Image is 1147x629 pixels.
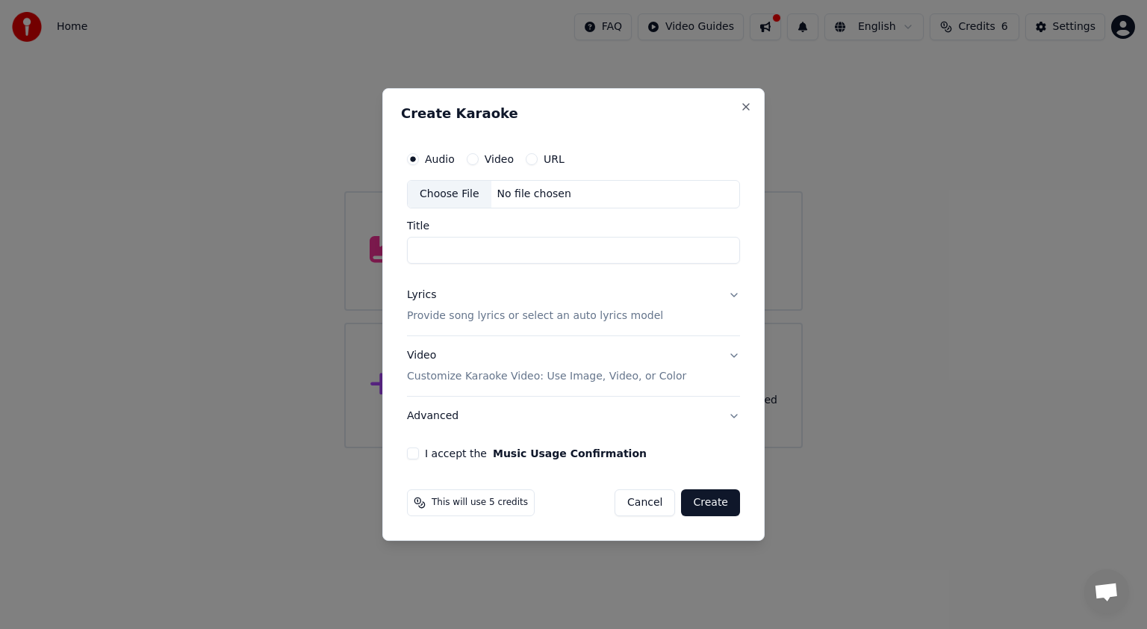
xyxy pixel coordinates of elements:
[425,154,455,164] label: Audio
[407,220,740,231] label: Title
[407,397,740,436] button: Advanced
[407,336,740,396] button: VideoCustomize Karaoke Video: Use Image, Video, or Color
[485,154,514,164] label: Video
[491,187,577,202] div: No file chosen
[544,154,565,164] label: URL
[681,489,740,516] button: Create
[407,369,686,384] p: Customize Karaoke Video: Use Image, Video, or Color
[407,309,663,323] p: Provide song lyrics or select an auto lyrics model
[425,448,647,459] label: I accept the
[493,448,647,459] button: I accept the
[407,348,686,384] div: Video
[432,497,528,509] span: This will use 5 credits
[407,288,436,303] div: Lyrics
[408,181,491,208] div: Choose File
[615,489,675,516] button: Cancel
[407,276,740,335] button: LyricsProvide song lyrics or select an auto lyrics model
[401,107,746,120] h2: Create Karaoke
